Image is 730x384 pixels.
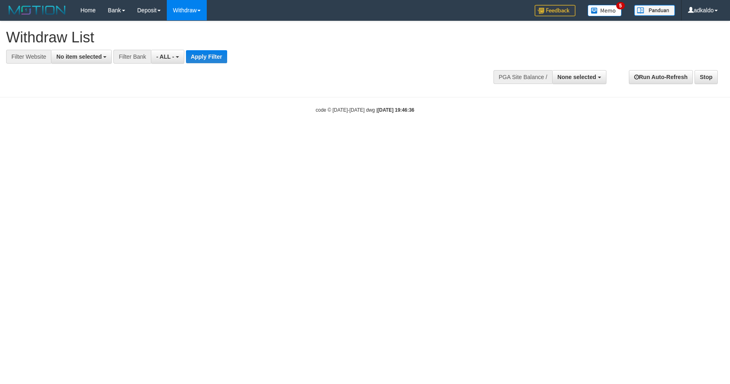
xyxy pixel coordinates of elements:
button: Apply Filter [186,50,227,63]
img: MOTION_logo.png [6,4,68,16]
a: Run Auto-Refresh [629,70,693,84]
div: Filter Bank [113,50,151,64]
strong: [DATE] 19:46:36 [378,107,414,113]
button: None selected [552,70,606,84]
small: code © [DATE]-[DATE] dwg | [316,107,414,113]
button: No item selected [51,50,112,64]
a: Stop [695,70,718,84]
div: PGA Site Balance / [493,70,552,84]
span: No item selected [56,53,102,60]
div: Filter Website [6,50,51,64]
span: 5 [616,2,625,9]
h1: Withdraw List [6,29,478,46]
img: panduan.png [634,5,675,16]
span: - ALL - [156,53,174,60]
img: Feedback.jpg [535,5,575,16]
span: None selected [557,74,596,80]
button: - ALL - [151,50,184,64]
img: Button%20Memo.svg [588,5,622,16]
